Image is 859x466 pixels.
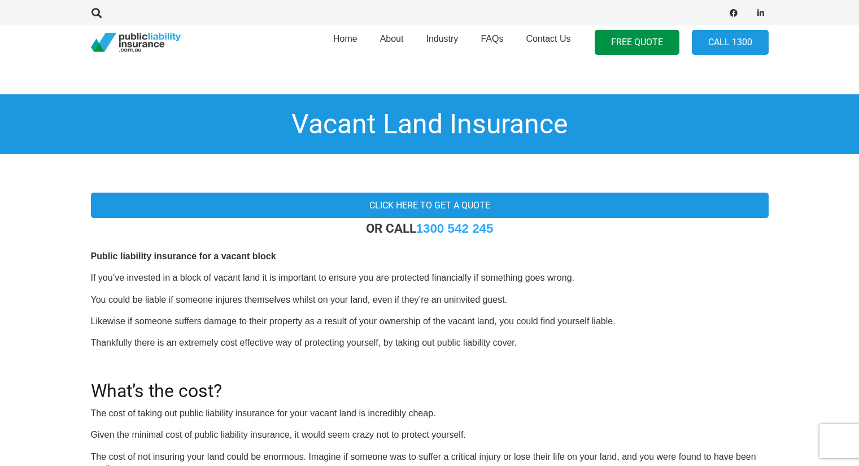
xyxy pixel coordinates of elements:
[91,315,769,328] p: Likewise if someone suffers damage to their property as a result of your ownership of the vacant ...
[91,337,769,349] p: Thankfully there is an extremely cost effective way of protecting yourself, by taking out public ...
[322,22,369,63] a: Home
[426,34,458,43] span: Industry
[481,34,503,43] span: FAQs
[91,33,181,53] a: pli_logotransparent
[366,221,494,236] strong: OR CALL
[369,22,415,63] a: About
[86,8,108,18] a: Search
[91,193,769,218] a: Click here to get a quote
[91,251,276,261] b: Public liability insurance for a vacant block
[469,22,514,63] a: FAQs
[91,294,769,306] p: You could be liable if someone injures themselves whilst on your land, even if they’re an uninvit...
[91,272,769,284] p: If you’ve invested in a block of vacant land it is important to ensure you are protected financia...
[726,5,742,21] a: Facebook
[380,34,404,43] span: About
[514,22,582,63] a: Contact Us
[415,22,469,63] a: Industry
[333,34,357,43] span: Home
[416,221,494,236] a: 1300 542 245
[595,30,679,55] a: FREE QUOTE
[91,407,769,420] p: The cost of taking out public liability insurance for your vacant land is incredibly cheap.
[692,30,769,55] a: Call 1300
[91,429,769,441] p: Given the minimal cost of public liability insurance, it would seem crazy not to protect yourself.
[753,5,769,21] a: LinkedIn
[91,367,769,402] h2: What’s the cost?
[526,34,570,43] span: Contact Us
